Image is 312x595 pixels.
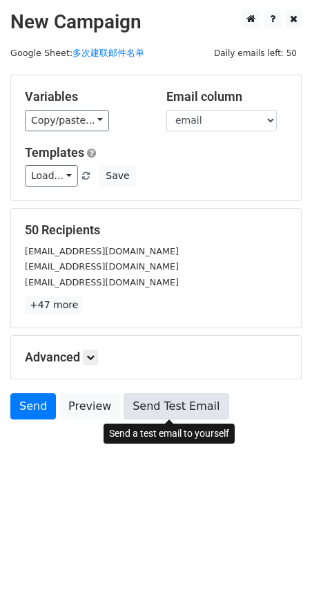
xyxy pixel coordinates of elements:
[59,393,120,419] a: Preview
[25,145,84,160] a: Templates
[25,261,179,272] small: [EMAIL_ADDRESS][DOMAIN_NAME]
[209,46,302,61] span: Daily emails left: 50
[124,393,228,419] a: Send Test Email
[25,223,287,238] h5: 50 Recipients
[25,350,287,365] h5: Advanced
[243,529,312,595] iframe: Chat Widget
[10,48,144,58] small: Google Sheet:
[99,165,135,187] button: Save
[166,89,287,104] h5: Email column
[25,165,78,187] a: Load...
[209,48,302,58] a: Daily emails left: 50
[25,277,179,287] small: [EMAIL_ADDRESS][DOMAIN_NAME]
[25,296,83,314] a: +47 more
[243,529,312,595] div: 聊天小组件
[10,10,302,34] h2: New Campaign
[10,393,56,419] a: Send
[25,89,146,104] h5: Variables
[25,110,109,131] a: Copy/paste...
[25,246,179,256] small: [EMAIL_ADDRESS][DOMAIN_NAME]
[104,424,235,444] div: Send a test email to yourself
[72,48,144,58] a: 多次建联邮件名单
